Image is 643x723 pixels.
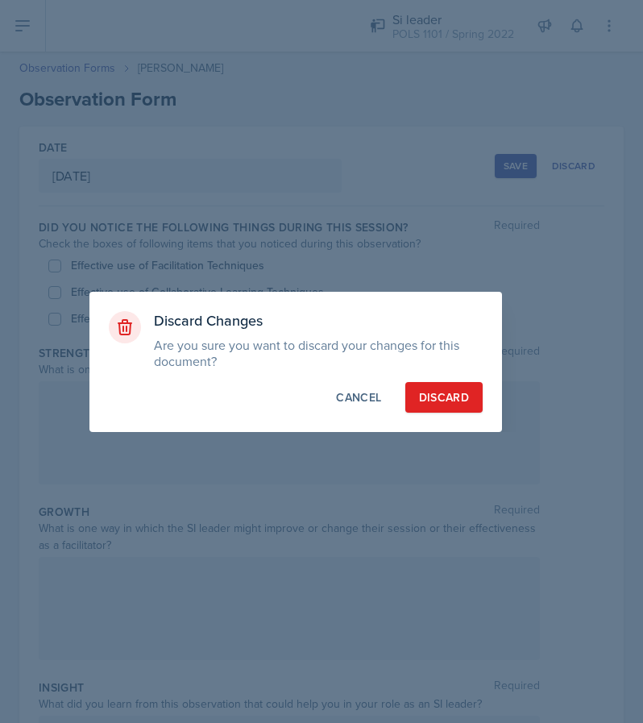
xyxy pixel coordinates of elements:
button: Discard [405,382,483,413]
div: Cancel [336,389,381,405]
h3: Discard Changes [154,311,483,330]
div: Discard [419,389,469,405]
button: Cancel [322,382,395,413]
p: Are you sure you want to discard your changes for this document? [154,337,483,369]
